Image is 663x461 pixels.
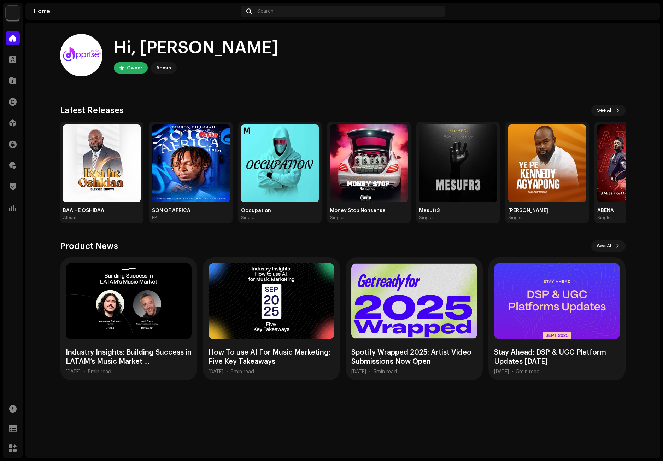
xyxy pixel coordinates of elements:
div: Single [597,215,611,221]
img: f3c3610c-c9d6-4b10-bc58-6226e4006e13 [241,124,319,202]
div: [DATE] [209,369,223,375]
div: Spotify Wrapped 2025: Artist Video Submissions Now Open [351,348,477,366]
div: [DATE] [351,369,366,375]
img: 94355213-6620-4dec-931c-2264d4e76804 [60,34,102,76]
div: • [226,369,228,375]
span: See All [597,239,613,253]
div: • [83,369,85,375]
div: Album [63,215,76,221]
img: 8338896a-6f1f-44cf-990b-8e21fb1022fb [330,124,408,202]
span: min read [234,369,254,374]
div: 5 [516,369,540,375]
div: Money Stop Nonsense [330,208,408,214]
h3: Latest Releases [60,105,124,116]
div: [PERSON_NAME] [508,208,586,214]
button: See All [591,240,626,252]
h3: Product News [60,240,118,252]
button: See All [591,105,626,116]
div: Owner [127,64,142,72]
div: Occupation [241,208,319,214]
img: 76867a01-d7d3-48f6-875a-cfcd647a5415 [63,124,141,202]
div: SON OF AFRICA [152,208,230,214]
span: min read [519,369,540,374]
div: Admin [156,64,171,72]
div: Single [419,215,433,221]
div: Hi, [PERSON_NAME] [114,37,278,59]
div: Home [34,8,238,14]
div: [DATE] [66,369,81,375]
div: Single [330,215,344,221]
span: min read [376,369,397,374]
div: BAA HE OSHIDAA [63,208,141,214]
div: • [512,369,514,375]
div: • [369,369,371,375]
div: How To use AI For Music Marketing: Five Key Takeaways [209,348,334,366]
div: Single [508,215,522,221]
div: 5 [231,369,254,375]
div: 5 [374,369,397,375]
img: 525f4d7f-b891-4b11-b28f-0fa502746d8a [508,124,586,202]
div: Single [241,215,254,221]
span: See All [597,103,613,117]
div: Industry Insights: Building Success in LATAM’s Music Market ... [66,348,192,366]
div: 5 [88,369,111,375]
span: Search [257,8,274,14]
div: Mesufr3 [419,208,497,214]
img: 94355213-6620-4dec-931c-2264d4e76804 [640,6,652,17]
img: 3fad23cb-afde-4628-b945-6a1ee37a4131 [152,124,230,202]
img: 1c16f3de-5afb-4452-805d-3f3454e20b1b [6,6,20,20]
span: min read [91,369,111,374]
img: d4606793-6712-46af-8b98-f341f4cc52ec [419,124,497,202]
div: [DATE] [494,369,509,375]
div: EP [152,215,157,221]
div: Stay Ahead: DSP & UGC Platform Updates [DATE] [494,348,620,366]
